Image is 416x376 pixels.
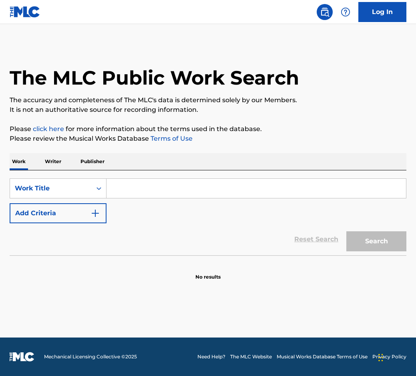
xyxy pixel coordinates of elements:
a: Public Search [317,4,333,20]
form: Search Form [10,178,406,255]
h1: The MLC Public Work Search [10,66,299,90]
p: It is not an authoritative source for recording information. [10,105,406,115]
img: 9d2ae6d4665cec9f34b9.svg [90,208,100,218]
a: The MLC Website [230,353,272,360]
div: Help [338,4,354,20]
p: Please for more information about the terms used in the database. [10,124,406,134]
p: Please review the Musical Works Database [10,134,406,144]
div: Drag [378,346,383,370]
a: Terms of Use [149,135,193,142]
span: Mechanical Licensing Collective © 2025 [44,353,137,360]
iframe: Chat Widget [376,338,416,376]
div: Work Title [15,184,87,193]
img: search [320,7,330,17]
img: help [341,7,350,17]
p: Writer [42,153,64,170]
a: Log In [358,2,406,22]
p: Work [10,153,28,170]
img: MLC Logo [10,6,40,18]
a: Musical Works Database Terms of Use [277,353,368,360]
a: Privacy Policy [372,353,406,360]
a: click here [33,125,64,133]
p: No results [195,264,221,281]
p: Publisher [78,153,107,170]
img: logo [10,352,34,362]
p: The accuracy and completeness of The MLC's data is determined solely by our Members. [10,95,406,105]
button: Add Criteria [10,203,107,223]
a: Need Help? [197,353,225,360]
